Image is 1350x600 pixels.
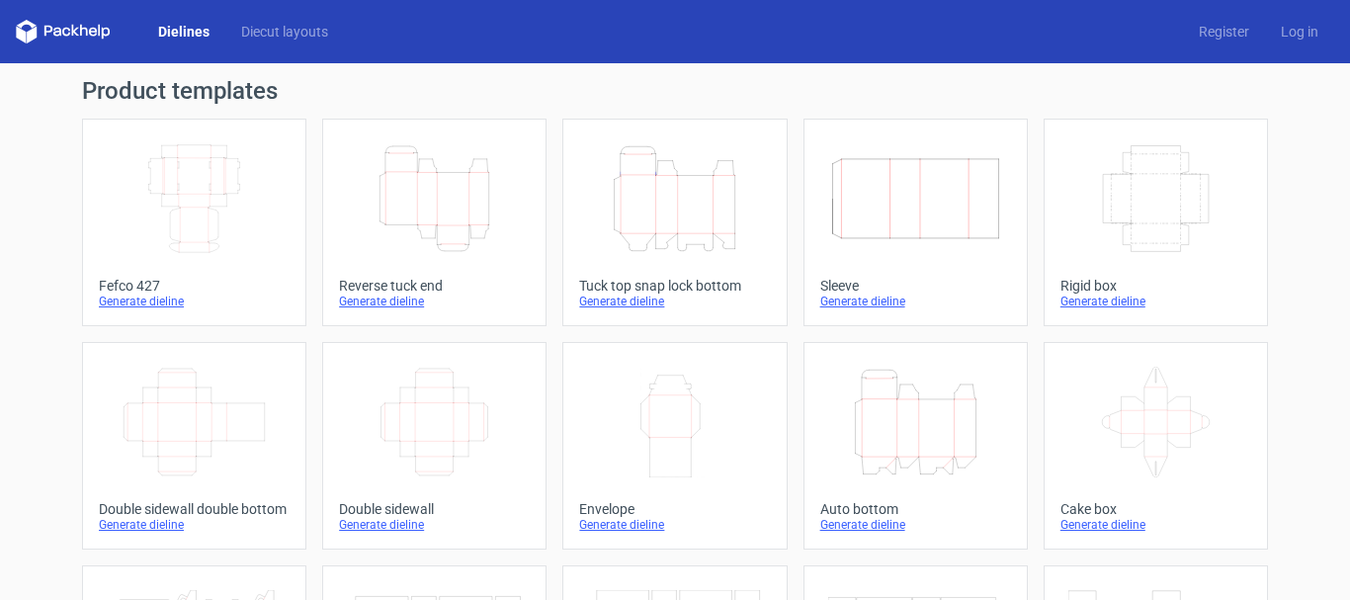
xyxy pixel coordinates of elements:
a: Auto bottomGenerate dieline [803,342,1028,550]
a: Fefco 427Generate dieline [82,119,306,326]
a: EnvelopeGenerate dieline [562,342,787,550]
a: Tuck top snap lock bottomGenerate dieline [562,119,787,326]
div: Envelope [579,501,770,517]
div: Generate dieline [99,517,290,533]
a: Log in [1265,22,1334,42]
h1: Product templates [82,79,1268,103]
div: Double sidewall [339,501,530,517]
a: Reverse tuck endGenerate dieline [322,119,547,326]
div: Generate dieline [1060,517,1251,533]
div: Generate dieline [339,294,530,309]
div: Fefco 427 [99,278,290,294]
a: Rigid boxGenerate dieline [1044,119,1268,326]
div: Auto bottom [820,501,1011,517]
div: Generate dieline [820,294,1011,309]
div: Sleeve [820,278,1011,294]
a: Dielines [142,22,225,42]
a: Double sidewallGenerate dieline [322,342,547,550]
a: Register [1183,22,1265,42]
a: SleeveGenerate dieline [803,119,1028,326]
a: Cake boxGenerate dieline [1044,342,1268,550]
div: Double sidewall double bottom [99,501,290,517]
div: Generate dieline [1060,294,1251,309]
a: Diecut layouts [225,22,344,42]
div: Generate dieline [99,294,290,309]
div: Reverse tuck end [339,278,530,294]
div: Generate dieline [579,294,770,309]
a: Double sidewall double bottomGenerate dieline [82,342,306,550]
div: Rigid box [1060,278,1251,294]
div: Generate dieline [339,517,530,533]
div: Generate dieline [579,517,770,533]
div: Tuck top snap lock bottom [579,278,770,294]
div: Generate dieline [820,517,1011,533]
div: Cake box [1060,501,1251,517]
